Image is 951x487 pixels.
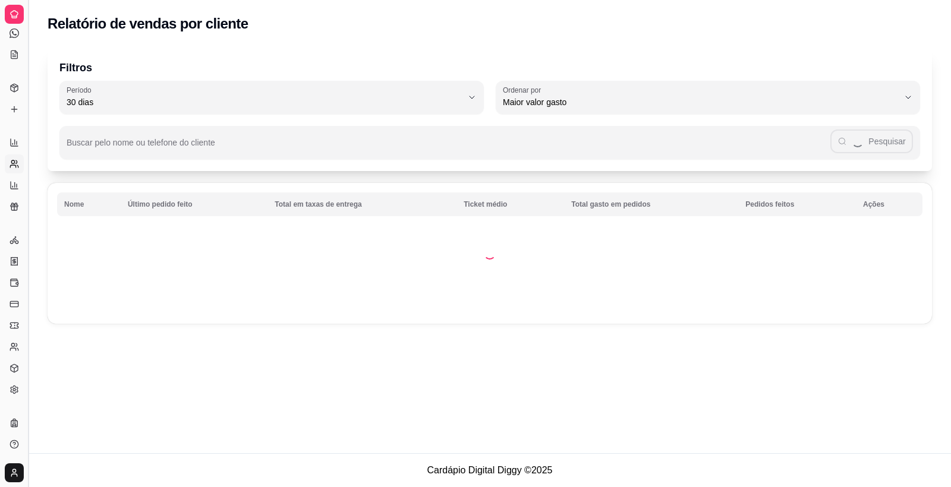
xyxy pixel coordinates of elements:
[29,453,951,487] footer: Cardápio Digital Diggy © 2025
[503,85,545,95] label: Ordenar por
[503,96,899,108] span: Maior valor gasto
[59,59,920,76] p: Filtros
[48,14,248,33] h2: Relatório de vendas por cliente
[67,96,462,108] span: 30 dias
[67,85,95,95] label: Período
[496,81,920,114] button: Ordenar porMaior valor gasto
[67,141,830,153] input: Buscar pelo nome ou telefone do cliente
[484,248,496,260] div: Loading
[59,81,484,114] button: Período30 dias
